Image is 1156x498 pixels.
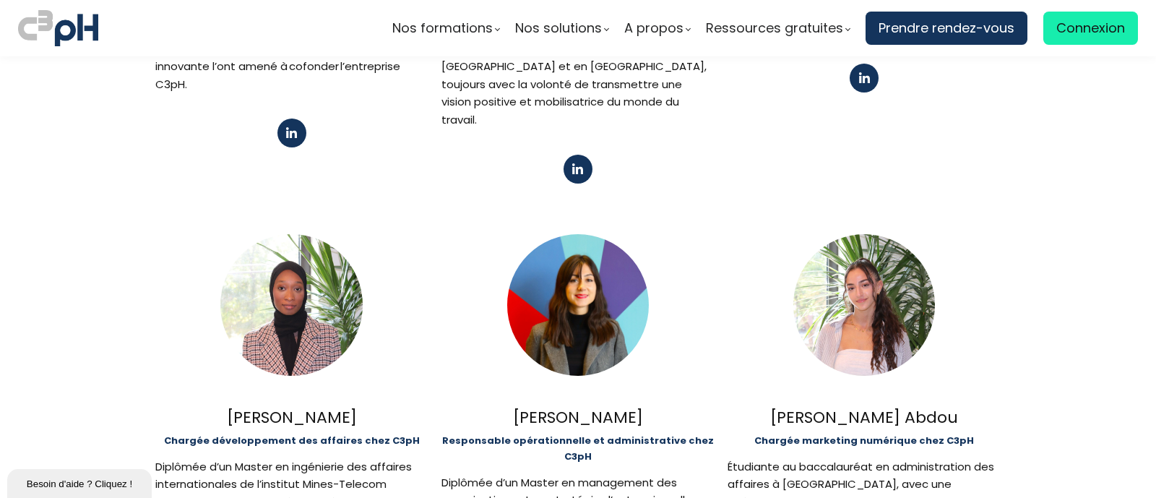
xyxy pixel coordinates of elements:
[866,12,1027,45] a: Prendre rendez-vous
[754,434,974,447] strong: Chargée marketing numérique chez C3pH
[441,405,714,430] p: [PERSON_NAME]
[18,7,98,49] img: logo C3PH
[164,434,420,447] b: Chargée développement des affaires chez C3pH
[441,433,714,465] p: Responsable opérationnelle et administrative chez C3pH
[706,17,843,39] span: Ressources gratuites
[1043,12,1138,45] a: Connexion
[155,405,428,430] div: [PERSON_NAME]
[515,17,602,39] span: Nos solutions
[624,17,683,39] span: A propos
[7,466,155,498] iframe: chat widget
[1056,17,1125,39] span: Connexion
[392,17,493,39] span: Nos formations
[879,17,1014,39] span: Prendre rendez-vous
[728,405,1000,430] div: [PERSON_NAME] Abdou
